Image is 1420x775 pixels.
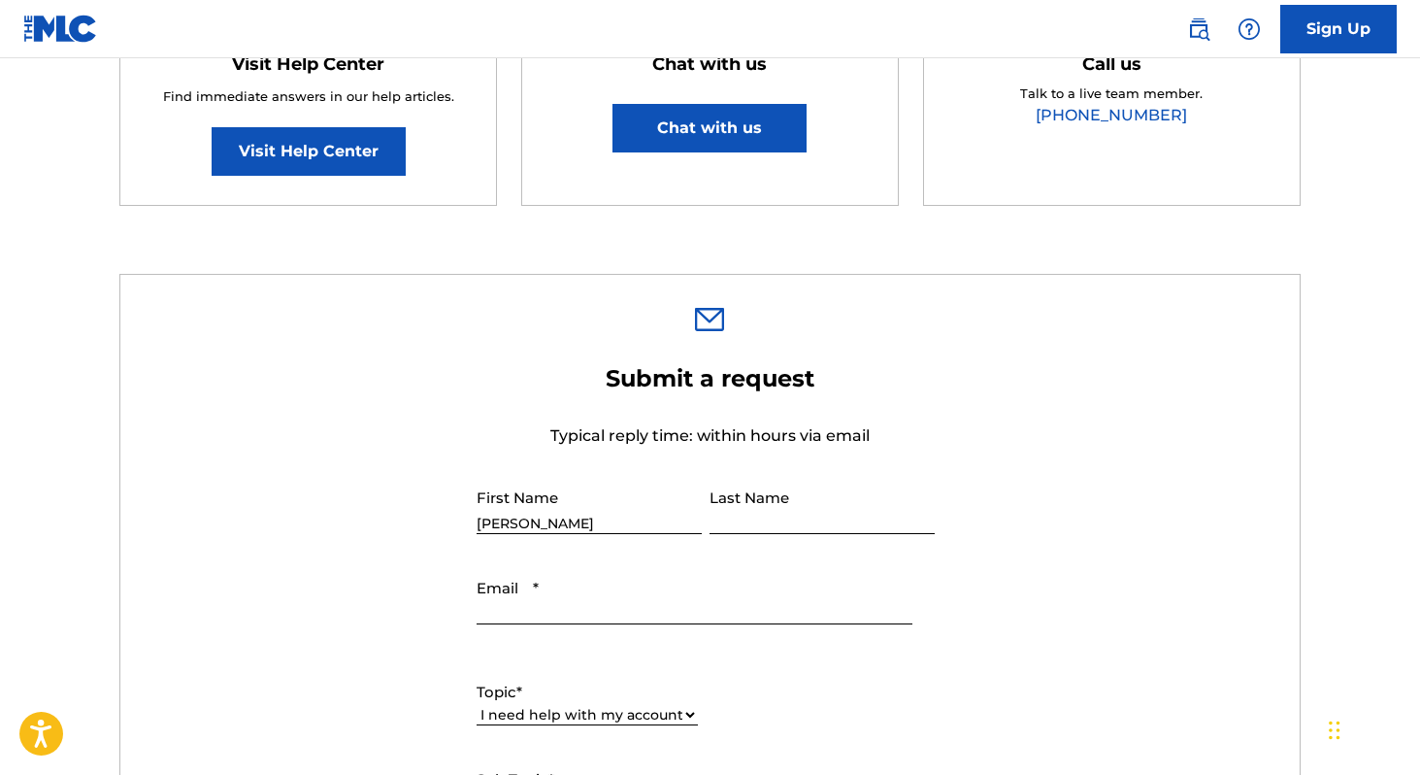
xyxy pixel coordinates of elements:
[1329,701,1340,759] div: Drag
[612,104,807,152] button: Chat with us
[163,88,454,104] span: Find immediate answers in our help articles.
[1082,53,1141,76] h5: Call us
[550,426,870,445] span: Typical reply time: within hours via email
[232,53,384,76] h5: Visit Help Center
[1230,10,1269,49] div: Help
[1280,5,1397,53] a: Sign Up
[212,127,406,176] a: Visit Help Center
[1036,106,1187,124] a: [PHONE_NUMBER]
[1020,84,1203,104] p: Talk to a live team member.
[23,15,98,43] img: MLC Logo
[695,308,724,331] img: 0ff00501b51b535a1dc6.svg
[477,364,942,393] h2: Submit a request
[1187,17,1210,41] img: search
[652,53,767,76] h5: Chat with us
[1179,10,1218,49] a: Public Search
[1323,682,1420,775] iframe: Chat Widget
[1238,17,1261,41] img: help
[477,683,516,701] span: Topic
